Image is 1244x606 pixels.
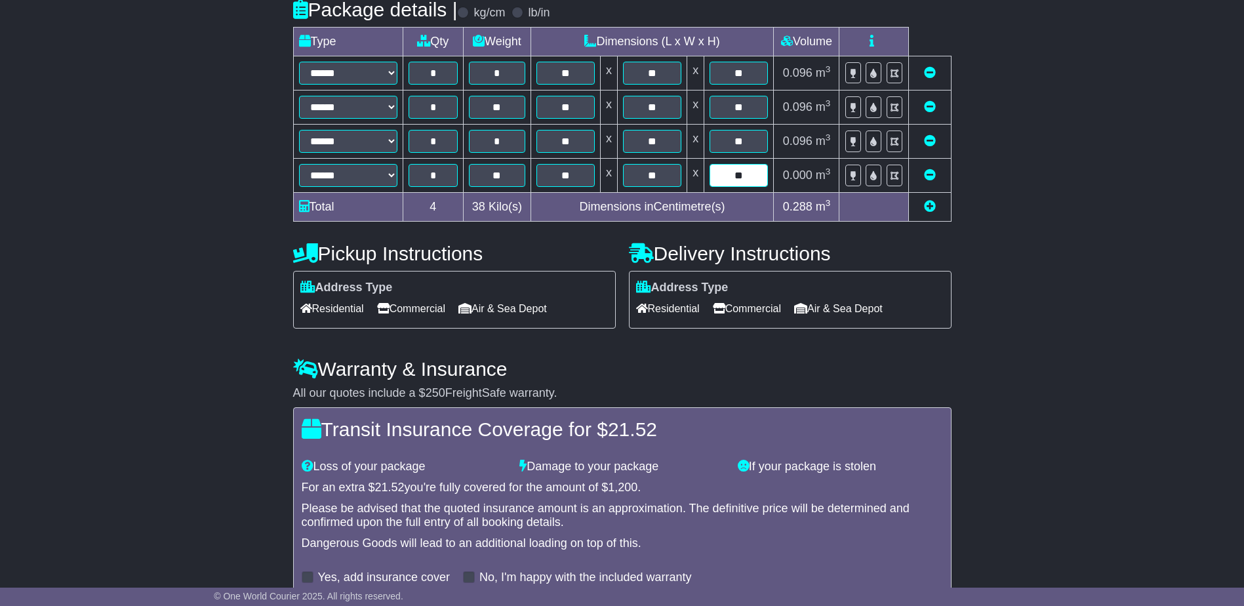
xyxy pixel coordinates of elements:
[783,134,813,148] span: 0.096
[687,91,704,125] td: x
[774,28,839,56] td: Volume
[687,56,704,91] td: x
[783,169,813,182] span: 0.000
[826,64,831,74] sup: 3
[600,125,617,159] td: x
[816,200,831,213] span: m
[403,193,464,222] td: 4
[214,591,403,601] span: © One World Courier 2025. All rights reserved.
[318,571,450,585] label: Yes, add insurance cover
[924,100,936,113] a: Remove this item
[531,28,774,56] td: Dimensions (L x W x H)
[375,481,405,494] span: 21.52
[302,418,943,440] h4: Transit Insurance Coverage for $
[300,298,364,319] span: Residential
[600,56,617,91] td: x
[295,460,513,474] div: Loss of your package
[826,98,831,108] sup: 3
[528,6,550,20] label: lb/in
[816,169,831,182] span: m
[403,28,464,56] td: Qty
[464,28,531,56] td: Weight
[300,281,393,295] label: Address Type
[293,193,403,222] td: Total
[293,386,952,401] div: All our quotes include a $ FreightSafe warranty.
[629,243,952,264] h4: Delivery Instructions
[783,66,813,79] span: 0.096
[924,66,936,79] a: Remove this item
[600,159,617,193] td: x
[473,6,505,20] label: kg/cm
[636,298,700,319] span: Residential
[293,28,403,56] td: Type
[531,193,774,222] td: Dimensions in Centimetre(s)
[302,536,943,551] div: Dangerous Goods will lead to an additional loading on top of this.
[731,460,950,474] div: If your package is stolen
[608,418,657,440] span: 21.52
[302,502,943,530] div: Please be advised that the quoted insurance amount is an approximation. The definitive price will...
[513,460,731,474] div: Damage to your package
[924,134,936,148] a: Remove this item
[687,125,704,159] td: x
[426,386,445,399] span: 250
[377,298,445,319] span: Commercial
[924,200,936,213] a: Add new item
[687,159,704,193] td: x
[293,358,952,380] h4: Warranty & Insurance
[816,66,831,79] span: m
[826,132,831,142] sup: 3
[713,298,781,319] span: Commercial
[464,193,531,222] td: Kilo(s)
[458,298,547,319] span: Air & Sea Depot
[826,198,831,208] sup: 3
[600,91,617,125] td: x
[302,481,943,495] div: For an extra $ you're fully covered for the amount of $ .
[783,200,813,213] span: 0.288
[816,134,831,148] span: m
[816,100,831,113] span: m
[608,481,637,494] span: 1,200
[826,167,831,176] sup: 3
[472,200,485,213] span: 38
[924,169,936,182] a: Remove this item
[293,243,616,264] h4: Pickup Instructions
[794,298,883,319] span: Air & Sea Depot
[479,571,692,585] label: No, I'm happy with the included warranty
[783,100,813,113] span: 0.096
[636,281,729,295] label: Address Type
